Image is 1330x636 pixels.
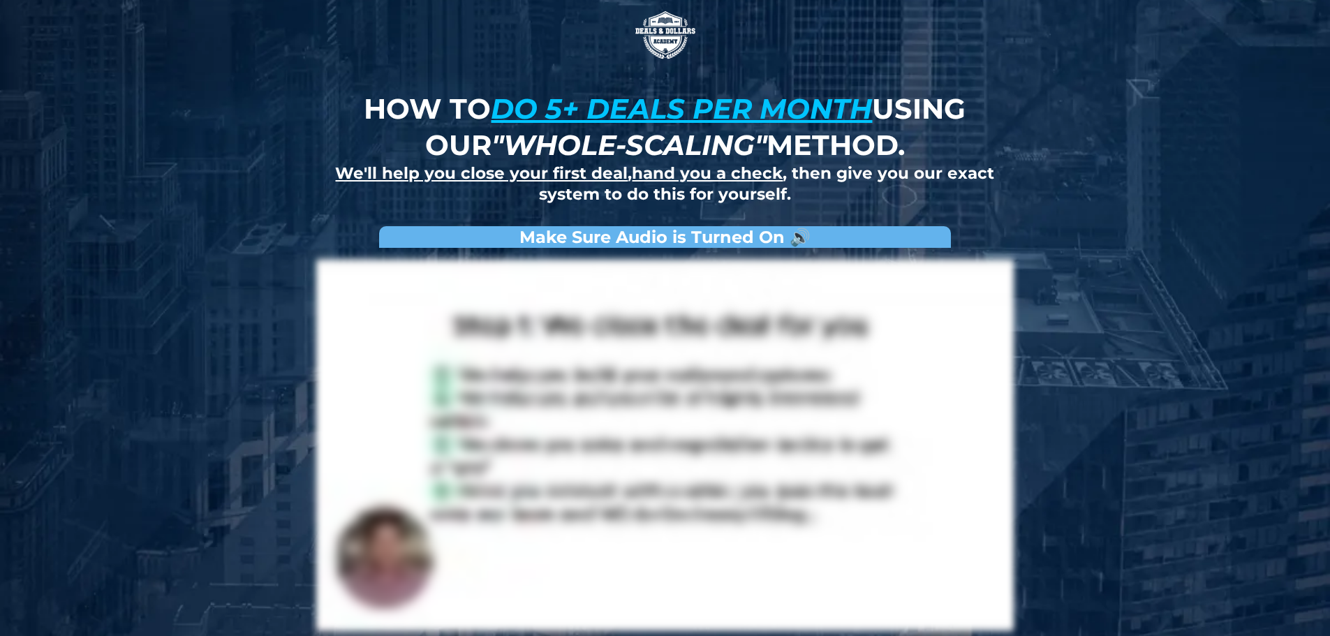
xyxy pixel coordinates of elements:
u: do 5+ deals per month [491,91,872,126]
em: "whole-scaling" [492,128,767,162]
strong: , , then give you our exact system to do this for yourself. [335,163,994,204]
strong: How to using our method. [364,91,966,162]
strong: Make Sure Audio is Turned On 🔊 [519,227,811,247]
u: We'll help you close your first deal [335,163,628,183]
u: hand you a check [632,163,783,183]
